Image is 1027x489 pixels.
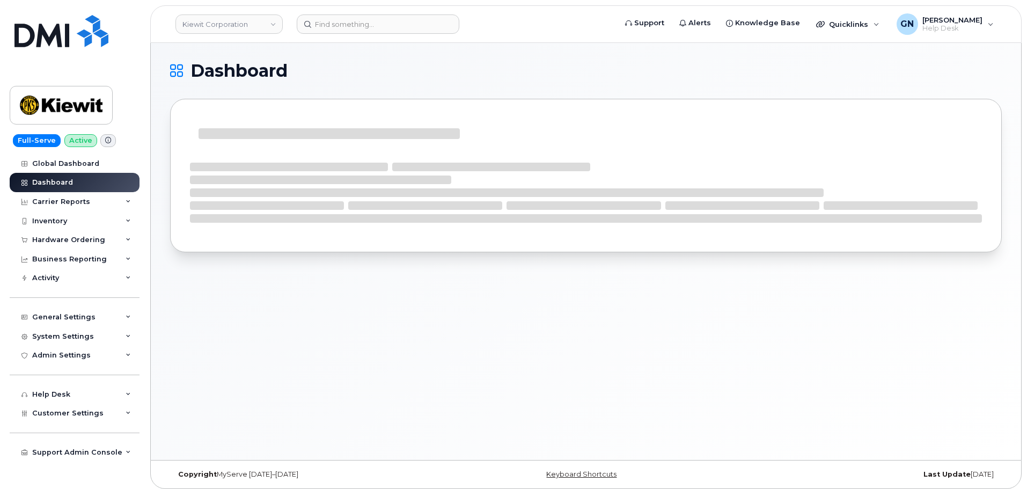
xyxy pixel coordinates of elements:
[724,470,1002,479] div: [DATE]
[178,470,217,478] strong: Copyright
[546,470,617,478] a: Keyboard Shortcuts
[923,470,971,478] strong: Last Update
[190,63,288,79] span: Dashboard
[170,470,448,479] div: MyServe [DATE]–[DATE]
